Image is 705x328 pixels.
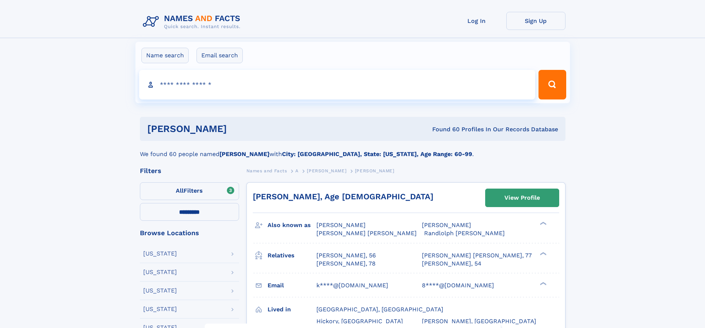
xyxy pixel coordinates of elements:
[424,230,505,237] span: Randlolph [PERSON_NAME]
[197,48,243,63] label: Email search
[307,166,346,175] a: [PERSON_NAME]
[447,12,506,30] a: Log In
[538,70,566,99] button: Search Button
[253,192,433,201] a: [PERSON_NAME], Age [DEMOGRAPHIC_DATA]
[506,12,565,30] a: Sign Up
[143,269,177,275] div: [US_STATE]
[316,230,417,237] span: [PERSON_NAME] [PERSON_NAME]
[219,151,269,158] b: [PERSON_NAME]
[329,125,558,133] div: Found 60 Profiles In Our Records Database
[268,279,316,292] h3: Email
[295,166,299,175] a: A
[316,222,366,229] span: [PERSON_NAME]
[422,260,481,268] a: [PERSON_NAME], 54
[307,168,346,173] span: [PERSON_NAME]
[147,124,330,133] h1: [PERSON_NAME]
[139,70,536,99] input: search input
[422,251,532,260] a: [PERSON_NAME] [PERSON_NAME], 77
[140,230,239,236] div: Browse Locations
[140,141,565,159] div: We found 60 people named with .
[268,219,316,231] h3: Also known as
[143,288,177,294] div: [US_STATE]
[140,12,246,32] img: Logo Names and Facts
[355,168,395,173] span: [PERSON_NAME]
[504,189,540,206] div: View Profile
[176,187,184,194] span: All
[295,168,299,173] span: A
[143,251,177,257] div: [US_STATE]
[422,222,471,229] span: [PERSON_NAME]
[140,168,239,174] div: Filters
[268,249,316,262] h3: Relatives
[422,318,536,325] span: [PERSON_NAME], [GEOGRAPHIC_DATA]
[538,281,547,286] div: ❯
[486,189,559,207] a: View Profile
[538,221,547,226] div: ❯
[268,303,316,316] h3: Lived in
[316,318,403,325] span: Hickory, [GEOGRAPHIC_DATA]
[316,260,376,268] a: [PERSON_NAME], 78
[538,251,547,256] div: ❯
[141,48,189,63] label: Name search
[316,306,443,313] span: [GEOGRAPHIC_DATA], [GEOGRAPHIC_DATA]
[246,166,287,175] a: Names and Facts
[316,251,376,260] a: [PERSON_NAME], 56
[282,151,472,158] b: City: [GEOGRAPHIC_DATA], State: [US_STATE], Age Range: 60-99
[143,306,177,312] div: [US_STATE]
[140,182,239,200] label: Filters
